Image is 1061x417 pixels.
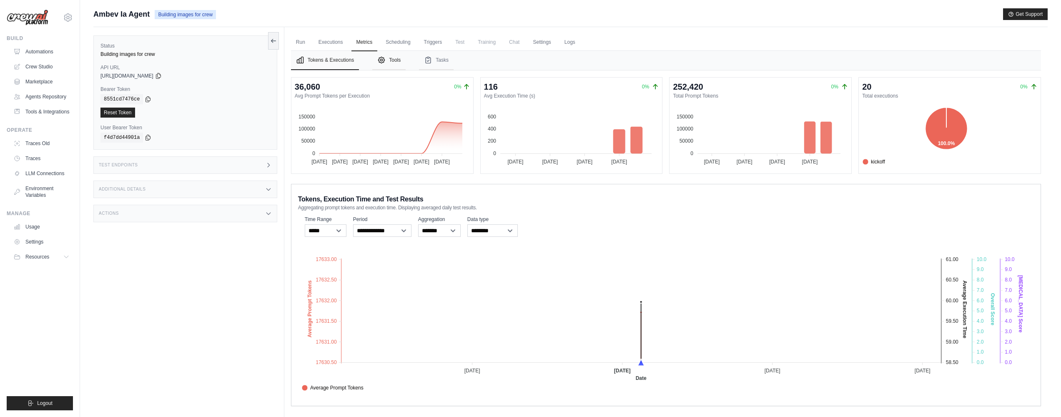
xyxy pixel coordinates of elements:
[1005,329,1012,334] tspan: 3.0
[10,250,73,264] button: Resources
[100,124,270,131] label: User Bearer Token
[765,368,780,374] tspan: [DATE]
[488,114,496,120] tspan: 600
[316,277,336,283] tspan: 17632.50
[977,318,984,324] tspan: 4.0
[99,211,119,216] h3: Actions
[298,194,424,204] span: Tokens, Execution Time and Test Results
[493,151,496,156] tspan: 0
[990,293,996,326] text: Overall Score
[312,151,315,156] tspan: 0
[25,254,49,260] span: Resources
[332,159,348,165] tspan: [DATE]
[977,287,984,293] tspan: 7.0
[10,45,73,58] a: Automations
[1005,298,1012,304] tspan: 6.0
[977,329,984,334] tspan: 3.0
[1005,256,1015,262] tspan: 10.0
[977,298,984,304] tspan: 6.0
[1005,308,1012,314] tspan: 5.0
[10,182,73,202] a: Environment Variables
[10,152,73,165] a: Traces
[977,349,984,355] tspan: 1.0
[10,60,73,73] a: Crew Studio
[10,105,73,118] a: Tools & Integrations
[316,298,336,304] tspan: 17632.00
[507,159,523,165] tspan: [DATE]
[10,167,73,180] a: LLM Connections
[673,93,848,99] dt: Total Prompt Tokens
[946,277,958,283] tspan: 60.50
[977,277,984,283] tspan: 8.0
[977,256,987,262] tspan: 10.0
[484,81,498,93] div: 116
[302,384,364,392] span: Average Prompt Tokens
[673,81,703,93] div: 252,420
[100,64,270,71] label: API URL
[454,83,461,90] span: 0%
[100,51,270,58] div: Building images for crew
[504,34,524,50] span: Chat is not available until the deployment is complete
[311,159,327,165] tspan: [DATE]
[7,396,73,410] button: Logout
[770,159,785,165] tspan: [DATE]
[1020,84,1027,90] span: 0%
[372,51,406,70] button: Tools
[316,256,336,262] tspan: 17633.00
[434,159,450,165] tspan: [DATE]
[1003,8,1048,20] button: Get Support
[10,220,73,234] a: Usage
[704,159,720,165] tspan: [DATE]
[393,159,409,165] tspan: [DATE]
[10,235,73,249] a: Settings
[1005,359,1012,365] tspan: 0.0
[677,114,693,120] tspan: 150000
[488,126,496,132] tspan: 400
[1018,275,1023,333] text: [MEDICAL_DATA] Score
[1005,266,1012,272] tspan: 9.0
[419,51,454,70] button: Tasks
[301,138,315,144] tspan: 50000
[1005,318,1012,324] tspan: 4.0
[316,339,336,345] tspan: 17631.00
[467,216,518,223] label: Data type
[10,75,73,88] a: Marketplace
[862,93,1037,99] dt: Total executions
[802,159,818,165] tspan: [DATE]
[642,84,649,90] span: 0%
[93,8,150,20] span: Ambev Ia Agent
[862,81,871,93] div: 20
[863,158,885,166] span: kickoff
[946,256,958,262] tspan: 61.00
[7,127,73,133] div: Operate
[946,298,958,304] tspan: 60.00
[1019,377,1061,417] iframe: Chat Widget
[831,84,838,90] span: 0%
[291,51,1041,70] nav: Tabs
[291,34,310,51] a: Run
[298,204,477,211] span: Aggregating prompt tokens and execution time. Displaying averaged daily test results.
[37,400,53,407] span: Logout
[1005,349,1012,355] tspan: 1.0
[1005,339,1012,345] tspan: 2.0
[1005,277,1012,283] tspan: 8.0
[528,34,556,51] a: Settings
[414,159,429,165] tspan: [DATE]
[946,318,958,324] tspan: 59.50
[961,280,967,338] text: Average Execution Time
[1005,287,1012,293] tspan: 7.0
[464,368,480,374] tspan: [DATE]
[10,90,73,103] a: Agents Repository
[295,93,470,99] dt: Avg Prompt Tokens per Execution
[373,159,389,165] tspan: [DATE]
[977,359,984,365] tspan: 0.0
[155,10,216,19] span: Building images for crew
[559,34,580,51] a: Logs
[484,93,659,99] dt: Avg Execution Time (s)
[298,126,315,132] tspan: 100000
[10,137,73,150] a: Traces Old
[7,35,73,42] div: Build
[291,51,359,70] button: Tokens & Executions
[7,210,73,217] div: Manage
[352,159,368,165] tspan: [DATE]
